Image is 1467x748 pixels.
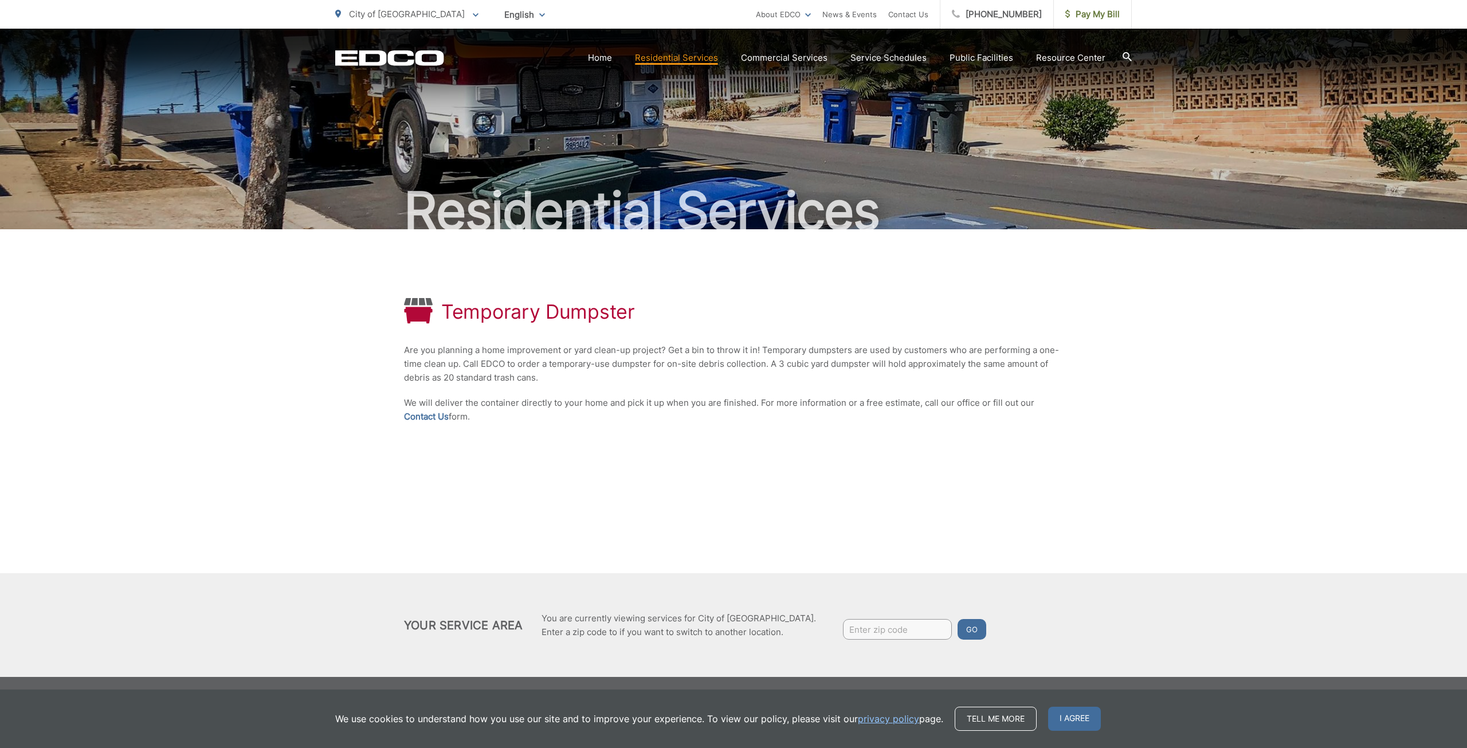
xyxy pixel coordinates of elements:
span: City of [GEOGRAPHIC_DATA] [349,9,465,19]
a: News & Events [822,7,877,21]
a: About EDCO [756,7,811,21]
h1: Temporary Dumpster [441,300,635,323]
a: Public Facilities [950,51,1013,65]
span: I agree [1048,707,1101,731]
span: English [496,5,554,25]
p: Are you planning a home improvement or yard clean-up project? Get a bin to throw it in! Temporary... [404,343,1063,385]
h2: Your Service Area [404,618,523,632]
button: Go [958,619,986,640]
a: Contact Us [888,7,928,21]
a: Residential Services [635,51,718,65]
a: Home [588,51,612,65]
p: You are currently viewing services for City of [GEOGRAPHIC_DATA]. Enter a zip code to if you want... [542,612,816,639]
a: Contact Us [404,410,449,424]
a: Resource Center [1036,51,1105,65]
span: Pay My Bill [1065,7,1120,21]
p: We will deliver the container directly to your home and pick it up when you are finished. For mor... [404,396,1063,424]
p: We use cookies to understand how you use our site and to improve your experience. To view our pol... [335,712,943,726]
h2: Residential Services [335,182,1132,240]
a: Tell me more [955,707,1037,731]
a: Commercial Services [741,51,827,65]
a: privacy policy [858,712,919,726]
a: EDCD logo. Return to the homepage. [335,50,444,66]
a: Service Schedules [850,51,927,65]
input: Enter zip code [843,619,952,640]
